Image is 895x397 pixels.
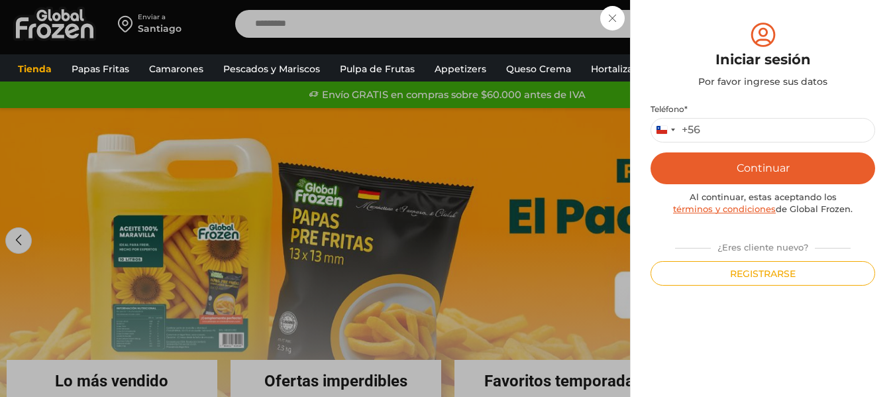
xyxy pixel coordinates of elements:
[651,75,875,88] div: Por favor ingrese sus datos
[584,56,644,82] a: Hortalizas
[428,56,493,82] a: Appetizers
[748,20,778,50] img: tabler-icon-user-circle.svg
[65,56,136,82] a: Papas Fritas
[651,152,875,184] button: Continuar
[142,56,210,82] a: Camarones
[651,104,875,115] label: Teléfono
[11,56,58,82] a: Tienda
[682,123,700,137] div: +56
[668,237,857,254] div: ¿Eres cliente nuevo?
[217,56,327,82] a: Pescados y Mariscos
[673,203,776,214] a: términos y condiciones
[500,56,578,82] a: Queso Crema
[651,119,700,142] button: Selected country
[651,50,875,70] div: Iniciar sesión
[651,191,875,215] div: Al continuar, estas aceptando los de Global Frozen.
[333,56,421,82] a: Pulpa de Frutas
[651,261,875,286] button: Registrarse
